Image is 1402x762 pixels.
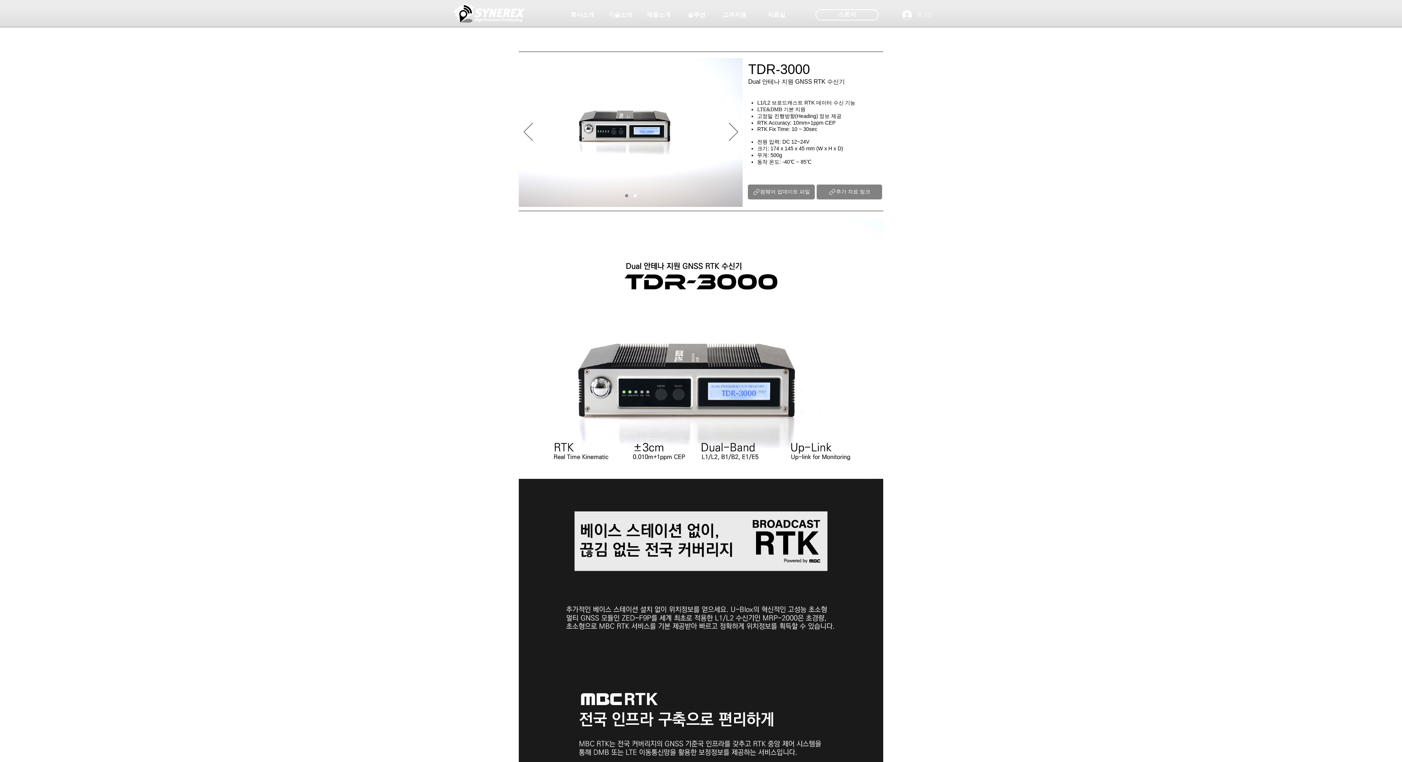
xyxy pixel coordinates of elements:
[817,185,882,199] a: 추가 자료 링크
[768,11,785,19] span: 자료실
[625,194,628,197] a: 01
[640,7,677,22] a: 제품소개
[757,152,782,158] span: 무게: 500g
[634,194,637,197] a: 02
[524,123,533,142] button: 이전
[748,185,815,199] a: 펌웨어 업데이트 파일
[757,145,843,151] span: 크기: 174 x 145 x 45 mm (W x H x D)
[816,9,879,20] div: 스토어
[622,194,639,197] nav: 슬라이드
[1316,730,1402,762] iframe: Wix Chat
[723,11,746,19] span: 고객지원
[564,7,601,22] a: 회사소개
[608,11,632,19] span: 기술소개
[838,10,856,19] span: 스토어
[897,8,938,22] button: 로그인
[836,189,870,195] span: 추가 자료 링크
[519,58,743,207] div: 슬라이드쇼
[757,139,809,145] span: 전원 입력: DC 12~24V
[757,120,836,126] span: RTK Accuracy: 10mm+1ppm CEP
[757,126,817,132] span: RTK Fix Time: 10 ~ 30sec
[678,7,715,22] a: 솔루션
[757,113,842,119] span: 고정밀 진행방향(Heading) 정보 제공
[688,11,705,19] span: 솔루션
[758,7,795,22] a: 자료실
[519,58,743,207] img: TDR3000_front_lcd.jpg
[454,2,525,24] img: 씨너렉스_White_simbol_대지 1.png
[757,159,811,165] span: 동작 온도: -40℃ ~ 85℃
[760,189,810,195] span: 펌웨어 업데이트 파일
[729,123,738,142] button: 다음
[914,11,935,19] span: 로그인
[716,7,753,22] a: 고객지원
[570,11,594,19] span: 회사소개
[647,11,671,19] span: 제품소개
[602,7,639,22] a: 기술소개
